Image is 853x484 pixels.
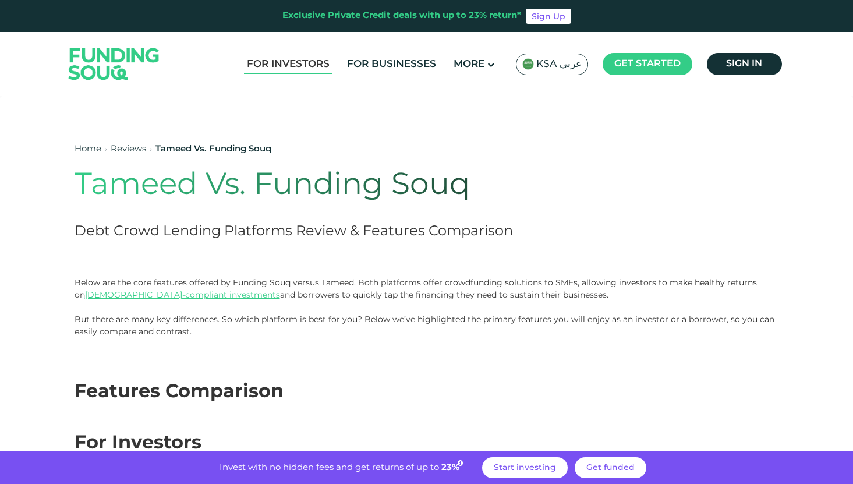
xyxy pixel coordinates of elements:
a: Sign in [707,53,782,75]
span: Sign in [726,59,762,68]
a: Start investing [482,457,568,478]
span: Features Comparison [75,383,284,401]
span: 23% [441,464,465,472]
span: Get started [614,59,681,68]
a: Get funded [575,457,646,478]
span: Invest with no hidden fees and get returns of up to [220,464,439,472]
a: For Investors [244,55,332,74]
h1: Tameed Vs. Funding Souq [75,168,638,204]
span: Below are the core features offered by Funding Souq versus Tameed. Both platforms offer crowdfund... [75,277,757,300]
div: Tameed Vs. Funding Souq [155,143,271,156]
i: 23% IRR (expected) ~ 15% Net yield (expected) [458,460,463,467]
span: KSA عربي [536,58,582,71]
a: For Businesses [344,55,439,74]
a: [DEMOGRAPHIC_DATA]-compliant investments [85,289,280,300]
span: But there are many key differences. So which platform is best for you? Below we’ve highlighted th... [75,314,774,337]
span: Get funded [586,464,635,472]
div: Exclusive Private Credit deals with up to 23% return* [282,9,521,23]
span: More [454,59,484,69]
span: Start investing [494,464,556,472]
a: Reviews [111,145,146,153]
a: Sign Up [526,9,571,24]
img: SA Flag [522,58,534,70]
h2: Debt Crowd Lending Platforms Review & Features Comparison [75,221,638,242]
div: For Investors [75,430,779,458]
a: Home [75,145,101,153]
img: Logo [57,34,171,93]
